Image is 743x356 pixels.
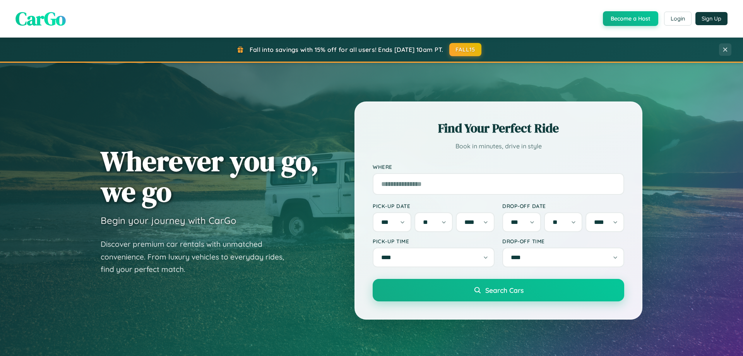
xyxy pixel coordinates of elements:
button: Login [664,12,692,26]
label: Drop-off Date [502,203,624,209]
p: Book in minutes, drive in style [373,141,624,152]
label: Where [373,163,624,170]
h2: Find Your Perfect Ride [373,120,624,137]
label: Pick-up Time [373,238,495,244]
button: Become a Host [603,11,658,26]
label: Drop-off Time [502,238,624,244]
label: Pick-up Date [373,203,495,209]
h3: Begin your journey with CarGo [101,215,236,226]
p: Discover premium car rentals with unmatched convenience. From luxury vehicles to everyday rides, ... [101,238,294,276]
span: Search Cars [485,286,524,294]
span: CarGo [15,6,66,31]
h1: Wherever you go, we go [101,146,319,207]
button: Sign Up [695,12,728,25]
span: Fall into savings with 15% off for all users! Ends [DATE] 10am PT. [250,46,443,53]
button: FALL15 [449,43,482,56]
button: Search Cars [373,279,624,301]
